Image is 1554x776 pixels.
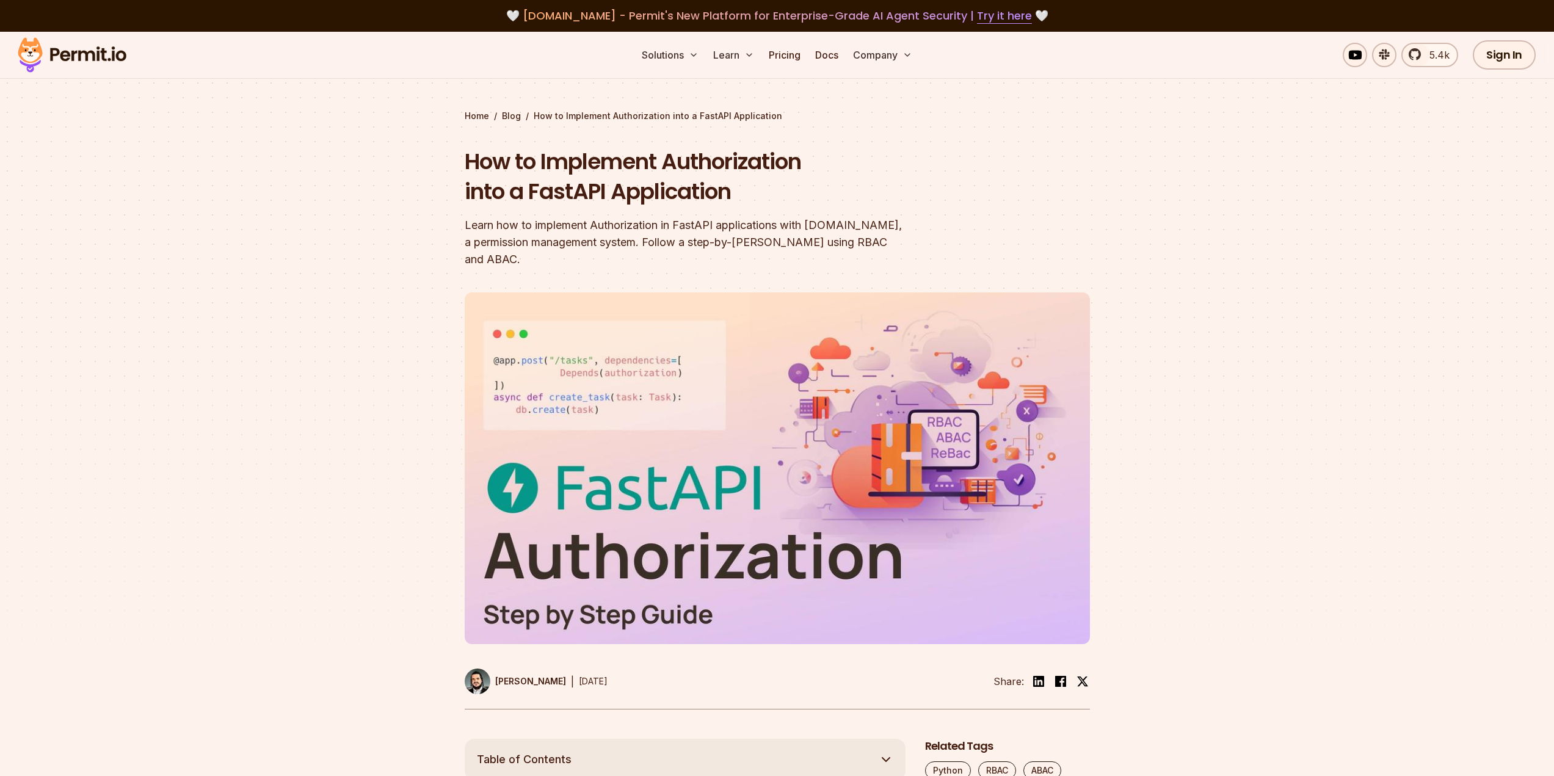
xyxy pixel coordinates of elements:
[925,739,1090,754] h2: Related Tags
[477,751,572,768] span: Table of Contents
[1053,674,1068,689] img: facebook
[465,292,1090,644] img: How to Implement Authorization into a FastAPI Application
[810,43,843,67] a: Docs
[571,674,574,689] div: |
[465,110,489,122] a: Home
[637,43,703,67] button: Solutions
[1077,675,1089,687] img: twitter
[502,110,521,122] a: Blog
[465,669,490,694] img: Gabriel L. Manor
[993,674,1024,689] li: Share:
[764,43,805,67] a: Pricing
[1401,43,1458,67] a: 5.4k
[495,675,566,687] p: [PERSON_NAME]
[977,8,1032,24] a: Try it here
[579,676,608,686] time: [DATE]
[465,217,934,268] div: Learn how to implement Authorization in FastAPI applications with [DOMAIN_NAME], a permission man...
[708,43,759,67] button: Learn
[523,8,1032,23] span: [DOMAIN_NAME] - Permit's New Platform for Enterprise-Grade AI Agent Security |
[1422,48,1450,62] span: 5.4k
[848,43,917,67] button: Company
[12,34,132,76] img: Permit logo
[465,669,566,694] a: [PERSON_NAME]
[465,147,934,207] h1: How to Implement Authorization into a FastAPI Application
[465,110,1090,122] div: / /
[1473,40,1536,70] a: Sign In
[29,7,1525,24] div: 🤍 🤍
[1031,674,1046,689] img: linkedin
